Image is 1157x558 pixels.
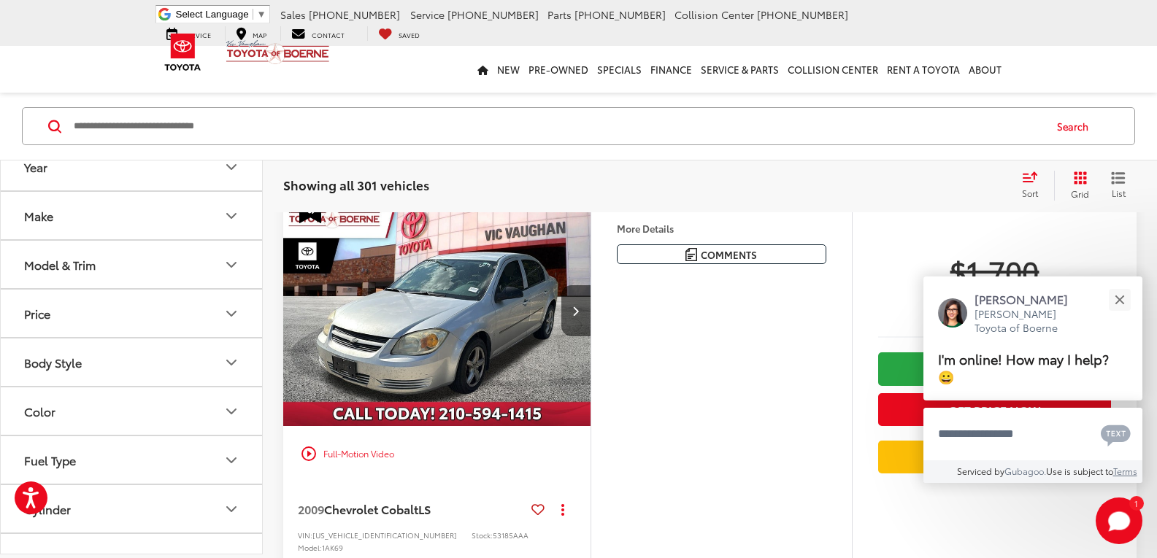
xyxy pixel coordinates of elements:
[312,530,457,540] span: [US_VEHICLE_IDENTIFICATION_NUMBER]
[410,7,445,22] span: Service
[493,530,528,540] span: 53185AAA
[493,46,524,93] a: New
[1096,497,1142,544] button: Toggle Chat Window
[322,542,343,553] span: 1AK69
[1,192,264,239] button: MakeMake
[155,28,210,76] img: Toyota
[617,223,826,233] h4: More Details
[280,7,306,22] span: Sales
[473,46,493,93] a: Home
[1071,187,1089,200] span: Grid
[176,9,266,20] a: Select Language​
[226,39,330,65] img: Vic Vaughan Toyota of Boerne
[282,195,592,427] img: 2009 Chevrolet Cobalt LS
[1,436,264,484] button: Fuel TypeFuel Type
[964,46,1006,93] a: About
[696,46,783,93] a: Service & Parts: Opens in a new tab
[646,46,696,93] a: Finance
[298,500,324,517] span: 2009
[282,195,592,426] div: 2009 Chevrolet Cobalt LS 0
[283,176,429,193] span: Showing all 301 vehicles
[24,160,47,174] div: Year
[223,305,240,322] div: Price
[223,403,240,420] div: Color
[1,485,264,532] button: CylinderCylinder
[24,209,53,222] div: Make
[1,143,264,190] button: YearYear
[878,352,1111,385] a: Check Availability
[1101,423,1131,446] svg: Text
[223,354,240,371] div: Body Style
[938,349,1109,386] span: I'm online! How may I help? 😀
[298,501,526,517] a: 2009Chevrolet CobaltLS
[447,7,539,22] span: [PHONE_NUMBER]
[757,7,848,22] span: [PHONE_NUMBER]
[399,30,420,39] span: Saved
[975,307,1083,336] p: [PERSON_NAME] Toyota of Boerne
[547,7,572,22] span: Parts
[593,46,646,93] a: Specials
[225,26,277,41] a: Map
[1,241,264,288] button: Model & TrimModel & Trim
[957,465,1004,477] span: Serviced by
[223,452,240,469] div: Fuel Type
[878,393,1111,426] button: Get Price Now
[1100,171,1137,200] button: List View
[1113,465,1137,477] a: Terms
[1022,187,1038,199] span: Sort
[975,291,1083,307] p: [PERSON_NAME]
[24,257,96,271] div: Model & Trim
[223,207,240,225] div: Make
[561,503,564,515] span: dropdown dots
[617,244,826,264] button: Comments
[883,46,964,93] a: Rent a Toyota
[878,441,1111,473] a: Value Your Trade
[1096,497,1142,544] svg: Start Chat
[674,7,754,22] span: Collision Center
[324,500,418,517] span: Chevrolet Cobalt
[176,9,249,20] span: Select Language
[257,9,266,20] span: ▼
[72,109,1043,144] input: Search by Make, Model, or Keyword
[280,26,355,41] a: Contact
[1104,284,1135,315] button: Close
[1054,171,1100,200] button: Grid View
[367,26,431,41] a: My Saved Vehicles
[685,248,697,260] img: Comments
[472,530,493,540] span: Stock:
[282,195,592,426] a: 2009 Chevrolet Cobalt LS2009 Chevrolet Cobalt LS2009 Chevrolet Cobalt LS2009 Chevrolet Cobalt LS
[923,408,1142,460] textarea: Type your message
[1046,465,1113,477] span: Use is subject to
[418,500,431,517] span: LS
[298,530,312,540] span: VIN:
[550,496,576,522] button: Actions
[24,502,71,516] div: Cylinder
[223,256,240,274] div: Model & Trim
[309,7,400,22] span: [PHONE_NUMBER]
[1,387,264,435] button: ColorColor
[574,7,666,22] span: [PHONE_NUMBER]
[1111,187,1126,199] span: List
[24,306,50,320] div: Price
[923,276,1142,483] div: Close[PERSON_NAME][PERSON_NAME] Toyota of BoerneI'm online! How may I help? 😀Type your messageCha...
[24,404,55,418] div: Color
[24,355,82,369] div: Body Style
[155,26,222,41] a: Service
[1004,465,1046,477] a: Gubagoo.
[524,46,593,93] a: Pre-Owned
[223,500,240,518] div: Cylinder
[1015,171,1054,200] button: Select sort value
[878,296,1111,311] span: [DATE] Price:
[1096,417,1135,450] button: Chat with SMS
[298,542,322,553] span: Model:
[223,158,240,176] div: Year
[701,248,757,262] span: Comments
[561,285,591,336] button: Next image
[1,290,264,337] button: PricePrice
[878,252,1111,289] span: $1,700
[1,338,264,386] button: Body StyleBody Style
[24,453,76,467] div: Fuel Type
[1043,108,1110,144] button: Search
